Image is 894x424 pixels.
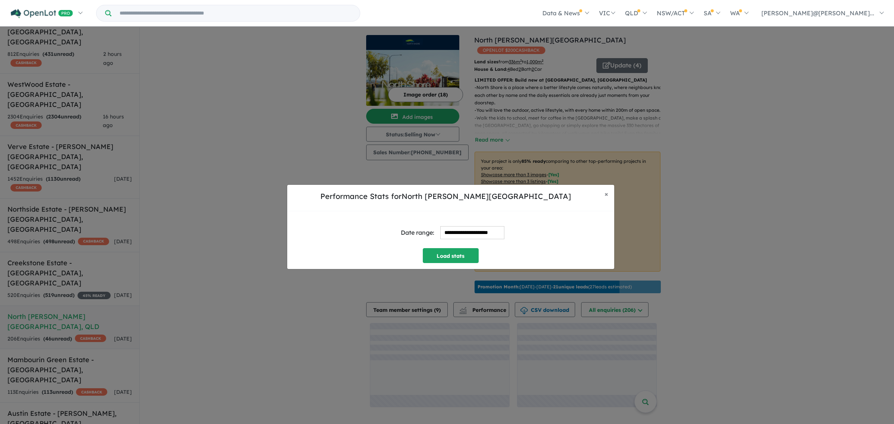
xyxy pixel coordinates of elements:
[761,9,874,17] span: [PERSON_NAME]@[PERSON_NAME]...
[423,248,479,263] button: Load stats
[11,9,73,18] img: Openlot PRO Logo White
[293,191,599,202] h5: Performance Stats for North [PERSON_NAME][GEOGRAPHIC_DATA]
[113,5,358,21] input: Try estate name, suburb, builder or developer
[605,190,608,198] span: ×
[401,228,434,238] div: Date range:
